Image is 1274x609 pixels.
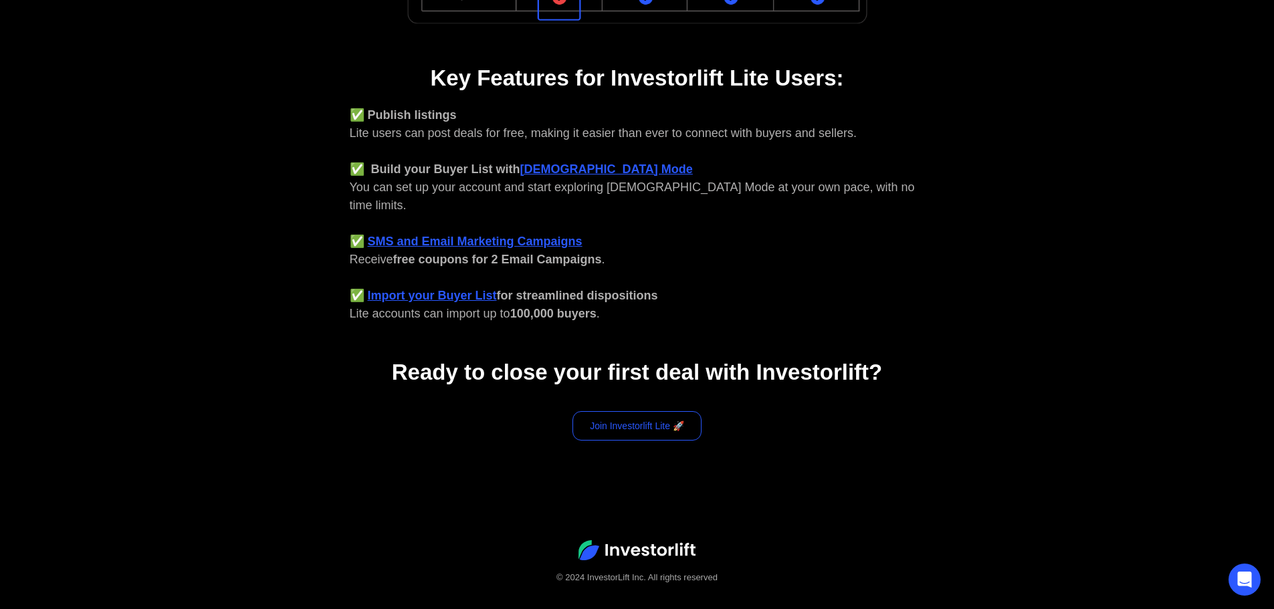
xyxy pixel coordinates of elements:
[350,108,457,122] strong: ✅ Publish listings
[510,307,597,320] strong: 100,000 buyers
[1229,564,1261,596] div: Open Intercom Messenger
[392,360,882,384] strong: Ready to close your first deal with Investorlift?
[368,289,497,302] a: Import your Buyer List
[572,411,702,441] a: Join Investorlift Lite 🚀
[350,289,364,302] strong: ✅
[350,235,364,248] strong: ✅
[520,162,693,176] a: [DEMOGRAPHIC_DATA] Mode
[430,66,843,90] strong: Key Features for Investorlift Lite Users:
[27,571,1247,584] div: © 2024 InvestorLift Inc. All rights reserved
[350,106,925,323] div: Lite users can post deals for free, making it easier than ever to connect with buyers and sellers...
[497,289,658,302] strong: for streamlined dispositions
[350,162,520,176] strong: ✅ Build your Buyer List with
[368,235,582,248] a: SMS and Email Marketing Campaigns
[393,253,602,266] strong: free coupons for 2 Email Campaigns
